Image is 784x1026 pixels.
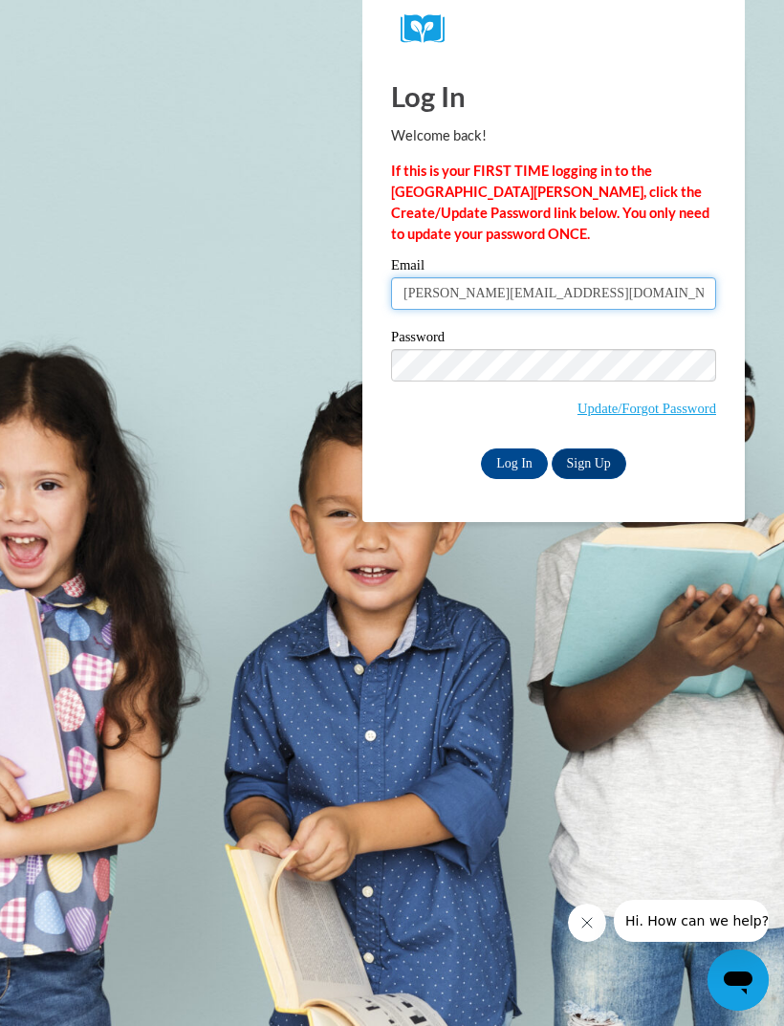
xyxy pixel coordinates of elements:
[391,76,716,116] h1: Log In
[401,14,707,44] a: COX Campus
[614,900,769,942] iframe: Message from company
[391,258,716,277] label: Email
[391,163,709,242] strong: If this is your FIRST TIME logging in to the [GEOGRAPHIC_DATA][PERSON_NAME], click the Create/Upd...
[391,125,716,146] p: Welcome back!
[552,448,626,479] a: Sign Up
[481,448,548,479] input: Log In
[708,950,769,1011] iframe: Button to launch messaging window
[568,904,606,942] iframe: Close message
[401,14,458,44] img: Logo brand
[391,330,716,349] label: Password
[577,401,716,416] a: Update/Forgot Password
